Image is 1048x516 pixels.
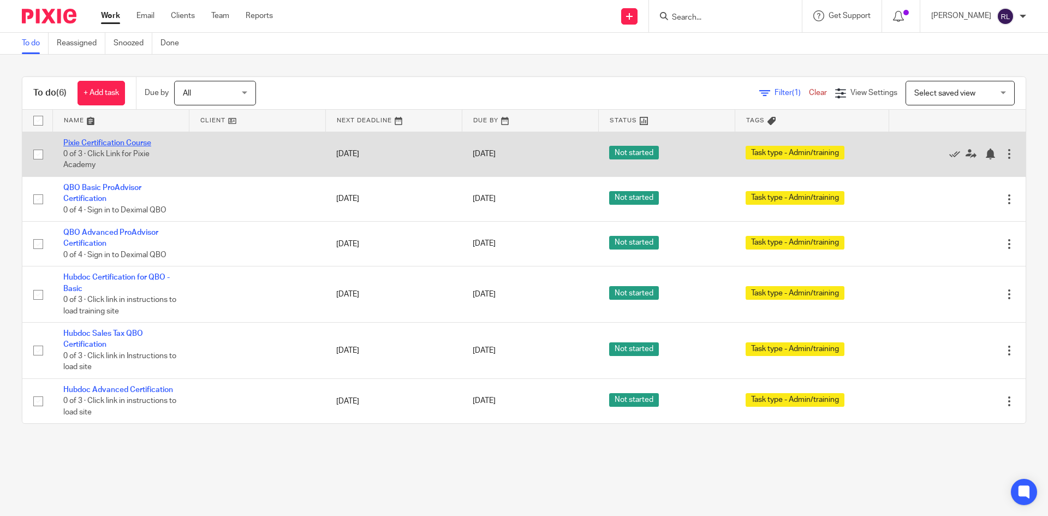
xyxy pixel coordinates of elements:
[63,386,173,394] a: Hubdoc Advanced Certification
[473,195,496,203] span: [DATE]
[473,240,496,248] span: [DATE]
[949,149,966,159] a: Mark as done
[171,10,195,21] a: Clients
[609,393,659,407] span: Not started
[145,87,169,98] p: Due by
[325,222,462,266] td: [DATE]
[609,191,659,205] span: Not started
[609,342,659,356] span: Not started
[63,296,176,315] span: 0 of 3 · Click link in instructions to load training site
[997,8,1014,25] img: svg%3E
[183,90,191,97] span: All
[57,33,105,54] a: Reassigned
[792,89,801,97] span: (1)
[22,9,76,23] img: Pixie
[325,323,462,379] td: [DATE]
[22,33,49,54] a: To do
[101,10,120,21] a: Work
[746,191,844,205] span: Task type - Admin/training
[63,352,176,371] span: 0 of 3 · Click link in Instructions to load site
[63,274,170,292] a: Hubdoc Certification for QBO - Basic
[63,150,150,169] span: 0 of 3 · Click Link for Pixie Academy
[609,146,659,159] span: Not started
[746,342,844,356] span: Task type - Admin/training
[850,89,897,97] span: View Settings
[746,117,765,123] span: Tags
[609,286,659,300] span: Not started
[671,13,769,23] input: Search
[63,139,151,147] a: Pixie Certification Course
[63,206,166,214] span: 0 of 4 · Sign in to Deximal QBO
[33,87,67,99] h1: To do
[775,89,809,97] span: Filter
[609,236,659,250] span: Not started
[63,398,176,417] span: 0 of 3 · Click link in instructions to load site
[63,229,158,247] a: QBO Advanced ProAdvisor Certification
[325,378,462,423] td: [DATE]
[325,176,462,221] td: [DATE]
[746,236,844,250] span: Task type - Admin/training
[325,132,462,176] td: [DATE]
[211,10,229,21] a: Team
[78,81,125,105] a: + Add task
[746,286,844,300] span: Task type - Admin/training
[829,12,871,20] span: Get Support
[63,251,166,259] span: 0 of 4 · Sign in to Deximal QBO
[325,266,462,323] td: [DATE]
[114,33,152,54] a: Snoozed
[246,10,273,21] a: Reports
[931,10,991,21] p: [PERSON_NAME]
[473,150,496,158] span: [DATE]
[473,290,496,298] span: [DATE]
[63,184,141,203] a: QBO Basic ProAdvisor Certification
[746,146,844,159] span: Task type - Admin/training
[56,88,67,97] span: (6)
[160,33,187,54] a: Done
[473,347,496,354] span: [DATE]
[473,398,496,405] span: [DATE]
[136,10,154,21] a: Email
[914,90,975,97] span: Select saved view
[809,89,827,97] a: Clear
[63,330,143,348] a: Hubdoc Sales Tax QBO Certification
[746,393,844,407] span: Task type - Admin/training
